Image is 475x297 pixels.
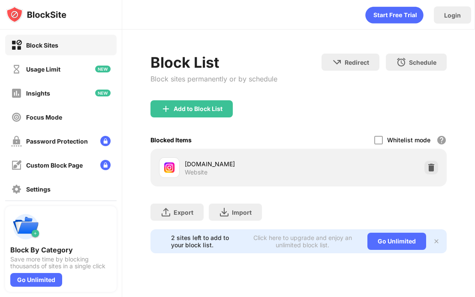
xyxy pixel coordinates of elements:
[6,6,66,23] img: logo-blocksite.svg
[26,162,83,169] div: Custom Block Page
[10,273,62,287] div: Go Unlimited
[10,256,111,270] div: Save more time by blocking thousands of sites in a single click
[26,66,60,73] div: Usage Limit
[11,64,22,75] img: time-usage-off.svg
[26,138,88,145] div: Password Protection
[433,238,440,245] img: x-button.svg
[150,136,192,144] div: Blocked Items
[248,234,357,249] div: Click here to upgrade and enjoy an unlimited block list.
[174,105,222,112] div: Add to Block List
[11,160,22,171] img: customize-block-page-off.svg
[444,12,461,19] div: Login
[11,88,22,99] img: insights-off.svg
[345,59,369,66] div: Redirect
[387,136,430,144] div: Whitelist mode
[11,40,22,51] img: block-on.svg
[26,90,50,97] div: Insights
[150,75,277,83] div: Block sites permanently or by schedule
[26,114,62,121] div: Focus Mode
[11,184,22,195] img: settings-off.svg
[100,136,111,146] img: lock-menu.svg
[150,54,277,71] div: Block List
[409,59,436,66] div: Schedule
[11,112,22,123] img: focus-off.svg
[174,209,193,216] div: Export
[100,160,111,170] img: lock-menu.svg
[367,233,426,250] div: Go Unlimited
[10,211,41,242] img: push-categories.svg
[232,209,252,216] div: Import
[95,90,111,96] img: new-icon.svg
[185,168,207,176] div: Website
[10,246,111,254] div: Block By Category
[171,234,243,249] div: 2 sites left to add to your block list.
[26,186,51,193] div: Settings
[164,162,174,173] img: favicons
[185,159,298,168] div: [DOMAIN_NAME]
[11,136,22,147] img: password-protection-off.svg
[365,6,424,24] div: animation
[95,66,111,72] img: new-icon.svg
[26,42,58,49] div: Block Sites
